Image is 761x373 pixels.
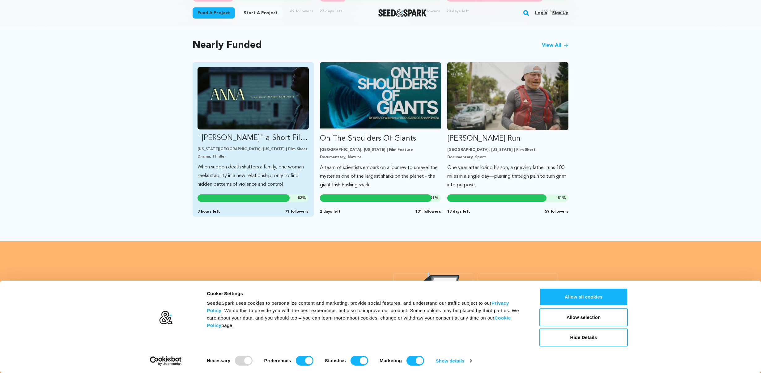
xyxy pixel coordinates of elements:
span: 13 days left [447,209,470,214]
a: Fund Ryan’s Run [447,62,568,189]
img: Seed&Spark Logo Dark Mode [378,9,427,17]
span: % [558,196,566,201]
a: Fund On The Shoulders Of Giants [320,62,441,189]
p: A team of scientists embark on a journey to unravel the mysteries one of the largest sharks on th... [320,163,441,189]
strong: Statistics [325,358,346,363]
span: 2 days left [320,209,341,214]
a: Sign up [552,8,568,18]
a: Show details [436,356,472,366]
button: Allow all cookies [539,288,628,306]
span: 81 [558,196,562,200]
a: Seed&Spark Homepage [378,9,427,17]
button: Hide Details [539,328,628,346]
span: 3 hours left [198,209,220,214]
p: Documentary, Nature [320,155,441,160]
p: Documentary, Sport [447,155,568,160]
div: Seed&Spark uses cookies to personalize content and marketing, provide social features, and unders... [207,299,525,329]
p: Drama, Thriller [198,154,309,159]
legend: Consent Selection [206,353,207,354]
span: 91 [430,196,435,200]
span: 131 followers [415,209,441,214]
p: [PERSON_NAME] Run [447,134,568,144]
p: [GEOGRAPHIC_DATA], [US_STATE] | Film Feature [320,147,441,152]
strong: Marketing [380,358,402,363]
div: Cookie Settings [207,290,525,297]
span: % [430,196,439,201]
span: 59 followers [545,209,568,214]
p: [GEOGRAPHIC_DATA], [US_STATE] | Film Short [447,147,568,152]
a: Start a project [239,7,283,19]
img: logo [159,311,173,325]
h2: Nearly Funded [193,41,262,50]
p: When sudden death shatters a family, one woman seeks stability in a new relationship, only to fin... [198,163,309,189]
span: % [298,196,306,201]
strong: Preferences [264,358,291,363]
span: 71 followers [285,209,308,214]
a: Usercentrics Cookiebot - opens in a new window [139,356,193,366]
a: Fund a project [193,7,235,19]
a: View All [542,42,568,49]
strong: Necessary [207,358,230,363]
a: Privacy Policy [207,300,509,313]
p: [US_STATE][GEOGRAPHIC_DATA], [US_STATE] | Film Short [198,147,309,152]
a: Login [535,8,547,18]
p: "[PERSON_NAME]" a Short Film by [PERSON_NAME] [198,133,309,143]
a: Fund &quot;ANNA&quot; a Short Film by Benedetta Spinetti [198,67,309,189]
span: 82 [298,196,302,200]
p: On The Shoulders Of Giants [320,134,441,144]
p: One year after losing his son, a grieving father runs 100 miles in a single day—pushing through p... [447,163,568,189]
button: Allow selection [539,308,628,326]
